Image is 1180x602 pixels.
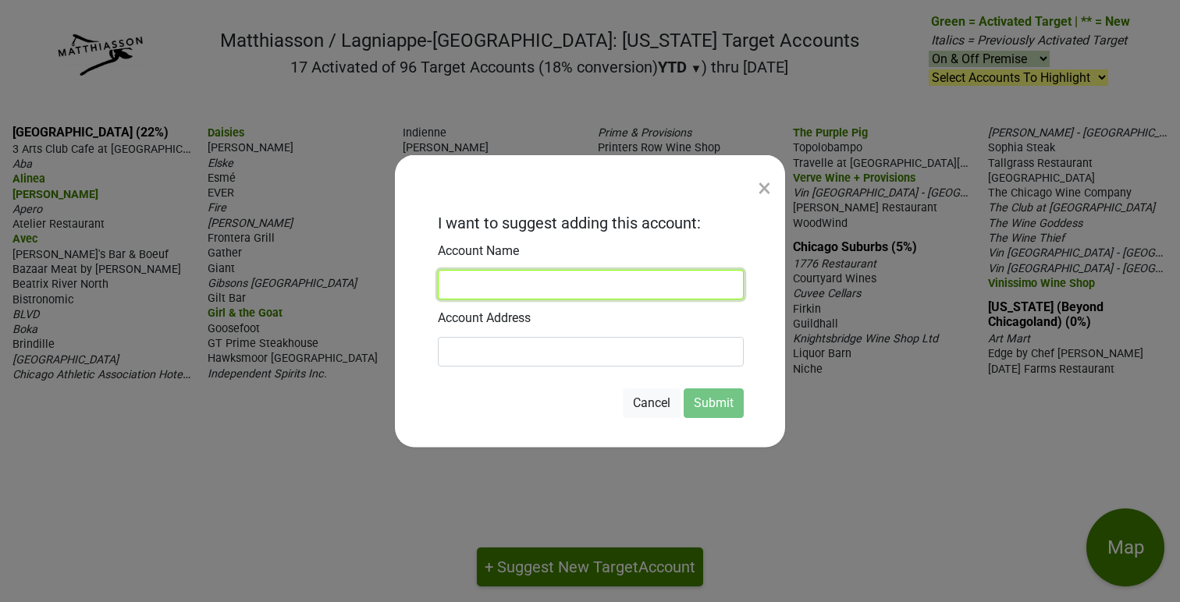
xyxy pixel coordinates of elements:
button: Cancel [623,388,681,418]
h2: I want to suggest adding this account: [438,214,701,232]
label: Account Address [438,309,531,328]
label: Account Name [438,242,519,260]
div: × [758,169,771,207]
button: Submit [684,388,744,418]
